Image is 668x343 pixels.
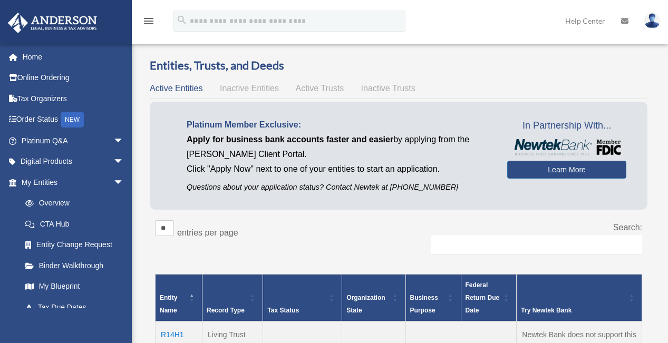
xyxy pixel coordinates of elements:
span: In Partnership With... [507,117,626,134]
th: Try Newtek Bank : Activate to sort [517,274,642,321]
p: by applying from the [PERSON_NAME] Client Portal. [187,132,491,162]
span: Inactive Trusts [361,84,415,93]
img: Anderson Advisors Platinum Portal [5,13,100,33]
th: Entity Name: Activate to invert sorting [156,274,202,321]
a: Tax Organizers [7,88,140,109]
a: Home [7,46,140,67]
span: Entity Name [160,294,177,314]
span: Tax Status [267,307,299,314]
th: Business Purpose: Activate to sort [405,274,461,321]
a: Entity Change Request [15,234,134,256]
span: Active Trusts [296,84,344,93]
a: My Entitiesarrow_drop_down [7,172,134,193]
span: Active Entities [150,84,202,93]
p: Click "Apply Now" next to one of your entities to start an application. [187,162,491,177]
a: Learn More [507,161,626,179]
th: Record Type: Activate to sort [202,274,263,321]
img: NewtekBankLogoSM.png [512,139,621,155]
span: Organization State [346,294,385,314]
label: Search: [613,223,642,232]
a: CTA Hub [15,213,134,234]
h3: Entities, Trusts, and Deeds [150,57,647,74]
a: My Blueprint [15,276,134,297]
a: Digital Productsarrow_drop_down [7,151,140,172]
a: Binder Walkthrough [15,255,134,276]
span: arrow_drop_down [113,130,134,152]
span: Apply for business bank accounts faster and easier [187,135,393,144]
span: Federal Return Due Date [466,281,500,314]
div: NEW [61,112,84,128]
a: menu [142,18,155,27]
div: Try Newtek Bank [521,304,626,317]
a: Order StatusNEW [7,109,140,131]
th: Organization State: Activate to sort [342,274,405,321]
a: Platinum Q&Aarrow_drop_down [7,130,140,151]
th: Federal Return Due Date: Activate to sort [461,274,517,321]
span: Business Purpose [410,294,438,314]
span: Inactive Entities [220,84,279,93]
i: menu [142,15,155,27]
span: arrow_drop_down [113,151,134,173]
span: arrow_drop_down [113,172,134,193]
span: Record Type [207,307,245,314]
p: Questions about your application status? Contact Newtek at [PHONE_NUMBER] [187,181,491,194]
i: search [176,14,188,26]
img: User Pic [644,13,660,28]
p: Platinum Member Exclusive: [187,117,491,132]
a: Tax Due Dates [15,297,134,318]
th: Tax Status: Activate to sort [263,274,342,321]
a: Overview [15,193,129,214]
a: Online Ordering [7,67,140,89]
label: entries per page [177,228,238,237]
